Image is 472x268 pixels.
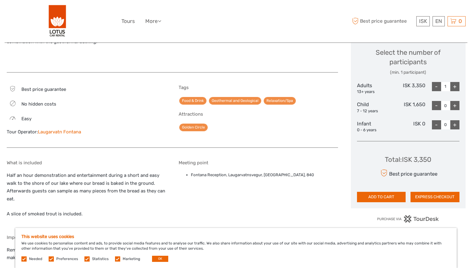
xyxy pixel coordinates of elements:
span: Easy [21,116,32,121]
div: Tour Operator: [7,129,166,135]
button: OK [152,256,168,262]
span: Best price guarantee [21,87,66,92]
div: 7 - 12 years [357,108,391,114]
div: Total : ISK 3,350 [385,155,431,164]
div: 13+ years [357,89,391,95]
a: Golden Circle [179,124,208,131]
img: PurchaseViaTourDesk.png [377,215,439,223]
h5: Meeting point [179,160,338,166]
div: ISK 1,650 [391,101,425,114]
a: More [145,17,161,26]
span: No hidden costs [21,101,56,107]
span: Best price guarantee [351,16,415,26]
label: Marketing [123,256,140,262]
div: + [450,101,459,110]
p: Remember to bring your camera, you will want to load up your photo and make them jealous! [7,246,166,262]
a: Relaxation/Spa [264,97,296,105]
div: (min. 1 participant) [357,69,459,76]
div: ISK 3,350 [391,82,425,95]
p: We're away right now. Please check back later! [9,11,69,16]
h5: Important information [7,235,166,240]
a: Tours [121,17,135,26]
label: Statistics [92,256,109,262]
div: Adults [357,82,391,95]
button: Open LiveChat chat widget [70,9,78,17]
img: 443-e2bd2384-01f0-477a-b1bf-f993e7f52e7d_logo_big.png [49,5,66,38]
h5: What is included [7,160,166,166]
h5: Attractions [179,111,338,117]
li: Fontana Reception, Laugarvatnsvegur, [GEOGRAPHIC_DATA], 840 [191,172,338,178]
div: - [432,120,441,129]
div: + [450,82,459,91]
span: ISK [419,18,427,24]
h5: This website uses cookies [21,234,451,239]
div: 0 - 6 years [357,127,391,133]
a: Geothermal and Geological [209,97,261,105]
button: EXPRESS CHECKOUT [411,192,459,202]
h5: Tags [179,85,338,90]
label: Preferences [56,256,78,262]
a: Food & Drink [179,97,206,105]
p: A slice of smoked trout is included. [7,210,166,218]
div: - [432,101,441,110]
div: + [450,120,459,129]
div: We use cookies to personalise content and ads, to provide social media features and to analyse ou... [15,228,457,268]
div: Best price guarantee [379,168,437,178]
span: 0 [458,18,463,24]
p: Half an hour demonstration and entertainment during a short and easy walk to the shore of our lak... [7,172,166,203]
div: - [432,82,441,91]
div: Child [357,101,391,114]
div: ISK 0 [391,120,425,133]
a: Laugarvatn Fontana [38,129,81,135]
button: ADD TO CART [357,192,406,202]
div: Infant [357,120,391,133]
div: EN [433,16,445,26]
div: Select the number of participants [357,48,459,76]
label: Needed [29,256,42,262]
